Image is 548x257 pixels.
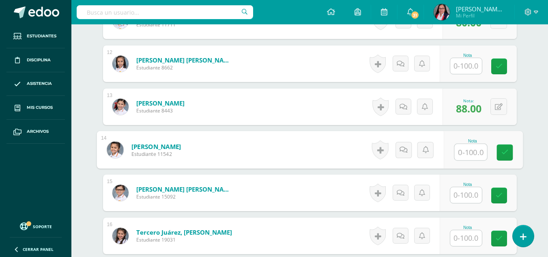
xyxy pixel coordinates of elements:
input: Busca un usuario... [77,5,253,19]
div: Nota [454,139,491,143]
span: Soporte [33,224,52,229]
input: 0-100.0 [450,187,482,203]
img: 2f3d0a672ada81d21e5b96829c3dfb3d.png [112,228,129,244]
span: Mi Perfil [456,12,505,19]
span: Estudiante 8443 [136,107,185,114]
div: Nota [450,225,486,230]
div: Nota: [456,98,481,104]
a: Archivos [6,120,65,144]
img: 8c4083e0251320090b28d212dbc2ad32.png [112,185,129,201]
img: 54b37848b08258b6d8cbf99511b6b4a1.png [112,99,129,115]
span: Asistencia [27,80,52,87]
div: Nota [450,53,486,58]
img: b682e832736c30e267335fd12ae0d256.png [112,56,129,72]
img: 142e4d30c9d4fc0db98c58511cc4ee81.png [434,4,450,20]
span: Archivos [27,128,49,135]
span: Estudiante 19031 [136,236,232,243]
span: Estudiante 15092 [136,193,234,200]
a: Asistencia [6,72,65,96]
span: Mis cursos [27,104,53,111]
a: Soporte [10,220,62,231]
img: 1c5f8df7b2d7e3684c2165898ce7e601.png [107,141,123,158]
a: Tercero Juárez, [PERSON_NAME] [136,228,232,236]
input: 0-100.0 [450,230,482,246]
input: 0-100.0 [454,144,487,160]
span: Cerrar panel [23,246,54,252]
div: Nota [450,182,486,187]
span: Estudiante 11711 [136,21,234,28]
a: Estudiantes [6,24,65,48]
a: [PERSON_NAME] [PERSON_NAME] [136,56,234,64]
span: Estudiante 11542 [131,151,181,158]
a: [PERSON_NAME] [PERSON_NAME] [136,185,234,193]
a: Mis cursos [6,96,65,120]
span: 88.00 [456,102,481,115]
a: [PERSON_NAME] [136,99,185,107]
a: [PERSON_NAME] [131,142,181,151]
a: Disciplina [6,48,65,72]
span: Disciplina [27,57,51,63]
span: 31 [410,11,419,19]
span: Estudiantes [27,33,56,39]
input: 0-100.0 [450,58,482,74]
span: Estudiante 8662 [136,64,234,71]
span: [PERSON_NAME] Sum [PERSON_NAME] [456,5,505,13]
